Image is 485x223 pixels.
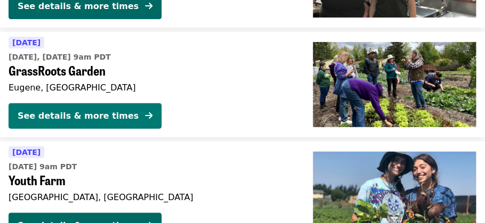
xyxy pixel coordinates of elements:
img: GrassRoots Garden organized by FOOD For Lane County [313,42,476,127]
i: arrow-right icon [145,1,153,11]
span: [DATE] [12,38,41,47]
span: Youth Farm [9,172,296,188]
time: [DATE] 9am PDT [9,161,77,172]
span: [DATE] [12,148,41,156]
span: GrassRoots Garden [9,63,296,78]
button: See details & more times [9,103,162,129]
div: [GEOGRAPHIC_DATA], [GEOGRAPHIC_DATA] [9,192,296,202]
div: See details & more times [18,110,139,122]
time: [DATE], [DATE] 9am PDT [9,52,111,63]
i: arrow-right icon [145,111,153,121]
div: Eugene, [GEOGRAPHIC_DATA] [9,82,296,93]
